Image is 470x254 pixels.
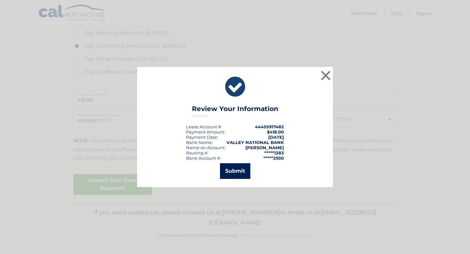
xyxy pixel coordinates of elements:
div: Bank Account #: [186,155,221,161]
div: Routing #: [186,150,208,155]
strong: [PERSON_NAME] [245,145,284,150]
h3: Review Your Information [192,105,278,116]
strong: 44455917482 [255,124,284,129]
button: Submit [220,163,250,179]
div: Payment Amount: [186,129,225,135]
div: Lease Account #: [186,124,222,129]
span: $418.00 [267,129,284,135]
strong: VALLEY NATIONAL BANK [227,140,284,145]
span: Payment Date [186,135,217,140]
div: : [186,135,218,140]
div: Bank Name: [186,140,213,145]
div: Name on Account: [186,145,226,150]
span: [DATE] [268,135,284,140]
button: × [319,69,332,82]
